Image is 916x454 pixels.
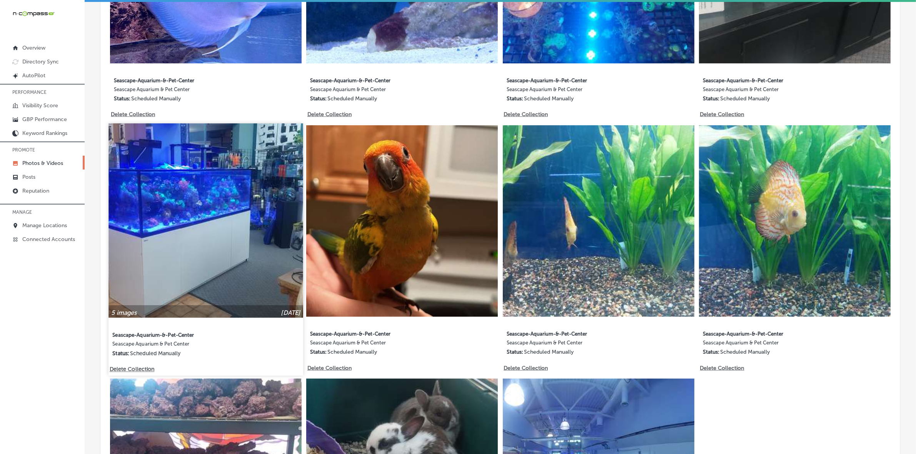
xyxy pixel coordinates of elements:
[524,349,574,355] p: Scheduled Manually
[310,349,327,355] p: Status:
[310,86,447,95] label: Seascape Aquarium & Pet Center
[111,309,137,316] p: 5 images
[114,95,130,102] p: Status:
[22,45,45,51] p: Overview
[700,111,744,118] p: Delete Collection
[310,326,447,340] label: Seascape-Aquarium-&-Pet-Center
[22,102,58,109] p: Visibility Score
[703,326,840,340] label: Seascape-Aquarium-&-Pet-Center
[281,309,300,316] p: [DATE]
[507,73,644,86] label: Seascape-Aquarium-&-Pet-Center
[112,341,252,350] label: Seascape Aquarium & Pet Center
[22,58,59,65] p: Directory Sync
[22,72,45,79] p: AutoPilot
[131,95,181,102] p: Scheduled Manually
[703,340,840,349] label: Seascape Aquarium & Pet Center
[720,95,770,102] p: Scheduled Manually
[307,111,351,118] p: Delete Collection
[112,328,252,341] label: Seascape-Aquarium-&-Pet-Center
[22,116,67,123] p: GBP Performance
[507,326,644,340] label: Seascape-Aquarium-&-Pet-Center
[12,10,55,17] img: 660ab0bf-5cc7-4cb8-ba1c-48b5ae0f18e60NCTV_CLogo_TV_Black_-500x88.png
[22,222,67,229] p: Manage Locations
[111,111,154,118] p: Delete Collection
[524,95,574,102] p: Scheduled Manually
[114,86,251,95] label: Seascape Aquarium & Pet Center
[310,73,447,86] label: Seascape-Aquarium-&-Pet-Center
[720,349,770,355] p: Scheduled Manually
[503,125,694,317] img: Collection thumbnail
[108,123,303,318] img: Collection thumbnail
[22,160,63,166] p: Photos & Videos
[699,125,891,317] img: Collection thumbnail
[327,95,377,102] p: Scheduled Manually
[22,236,75,243] p: Connected Accounts
[307,365,351,371] p: Delete Collection
[110,366,154,373] p: Delete Collection
[507,340,644,349] label: Seascape Aquarium & Pet Center
[310,95,327,102] p: Status:
[703,95,719,102] p: Status:
[700,365,744,371] p: Delete Collection
[703,86,840,95] label: Seascape Aquarium & Pet Center
[504,365,547,371] p: Delete Collection
[22,188,49,194] p: Reputation
[114,73,251,86] label: Seascape-Aquarium-&-Pet-Center
[22,174,35,180] p: Posts
[507,349,523,355] p: Status:
[306,125,498,317] img: Collection thumbnail
[310,340,447,349] label: Seascape Aquarium & Pet Center
[112,350,129,357] p: Status:
[703,349,719,355] p: Status:
[130,350,180,357] p: Scheduled Manually
[703,73,840,86] label: Seascape-Aquarium-&-Pet-Center
[504,111,547,118] p: Delete Collection
[22,130,67,136] p: Keyword Rankings
[507,95,523,102] p: Status:
[327,349,377,355] p: Scheduled Manually
[507,86,644,95] label: Seascape Aquarium & Pet Center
